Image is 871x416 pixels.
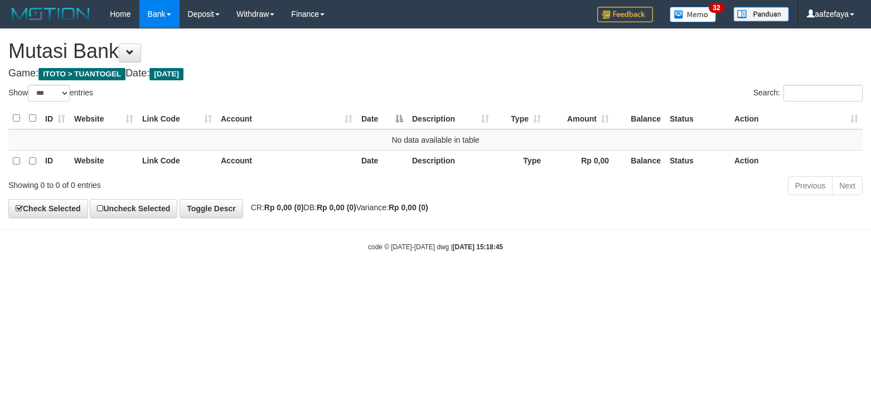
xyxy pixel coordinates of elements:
th: ID: activate to sort column ascending [41,108,70,129]
label: Show entries [8,85,93,101]
input: Search: [783,85,863,101]
label: Search: [753,85,863,101]
a: Check Selected [8,199,88,218]
strong: Rp 0,00 (0) [317,203,356,212]
td: No data available in table [8,129,863,151]
span: [DATE] [149,68,183,80]
th: Status [665,150,730,172]
th: Account [216,150,357,172]
a: Toggle Descr [180,199,243,218]
img: panduan.png [733,7,789,22]
a: Uncheck Selected [90,199,177,218]
th: Date [357,150,408,172]
div: Showing 0 to 0 of 0 entries [8,175,355,191]
th: Link Code [138,150,216,172]
a: Next [832,176,863,195]
th: Type: activate to sort column ascending [493,108,545,129]
select: Showentries [28,85,70,101]
th: Balance [613,108,665,129]
span: ITOTO > TUANTOGEL [38,68,125,80]
img: MOTION_logo.png [8,6,93,22]
th: Action [730,150,863,172]
th: Date: activate to sort column descending [357,108,408,129]
a: Previous [788,176,833,195]
img: Button%20Memo.svg [670,7,717,22]
th: Website: activate to sort column ascending [70,108,138,129]
th: Status [665,108,730,129]
span: CR: DB: Variance: [245,203,428,212]
th: Type [493,150,545,172]
th: Balance [613,150,665,172]
th: ID [41,150,70,172]
th: Action: activate to sort column ascending [730,108,863,129]
h1: Mutasi Bank [8,40,863,62]
strong: [DATE] 15:18:45 [453,243,503,251]
strong: Rp 0,00 (0) [264,203,304,212]
th: Account: activate to sort column ascending [216,108,357,129]
th: Rp 0,00 [545,150,613,172]
strong: Rp 0,00 (0) [389,203,428,212]
th: Amount: activate to sort column ascending [545,108,613,129]
h4: Game: Date: [8,68,863,79]
th: Website [70,150,138,172]
th: Link Code: activate to sort column ascending [138,108,216,129]
img: Feedback.jpg [597,7,653,22]
small: code © [DATE]-[DATE] dwg | [368,243,503,251]
span: 32 [709,3,724,13]
th: Description [408,150,493,172]
th: Description: activate to sort column ascending [408,108,493,129]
